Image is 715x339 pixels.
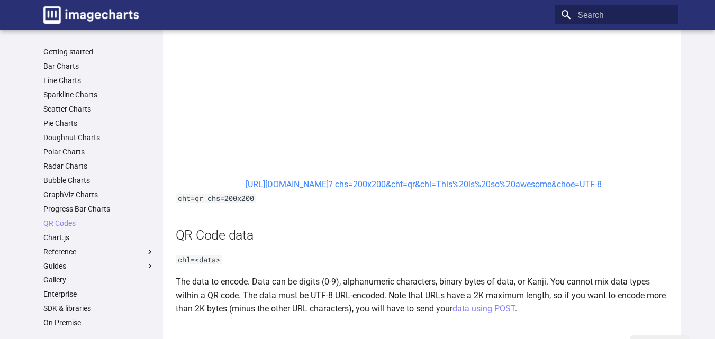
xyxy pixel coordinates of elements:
a: Pie Charts [43,118,155,128]
a: Radar Charts [43,161,155,171]
label: Guides [43,261,155,271]
a: Getting started [43,47,155,57]
a: Sparkline Charts [43,90,155,99]
a: Polar Charts [43,147,155,157]
a: Doughnut Charts [43,133,155,142]
p: The data to encode. Data can be digits (0-9), alphanumeric characters, binary bytes of data, or K... [176,275,672,316]
a: Scatter Charts [43,104,155,114]
a: Bar Charts [43,61,155,71]
img: logo [43,6,139,24]
a: Bubble Charts [43,176,155,185]
a: data using POST [452,304,515,314]
a: GraphViz Charts [43,190,155,199]
a: Image-Charts documentation [39,2,143,28]
a: Gallery [43,275,155,285]
code: cht=qr chs=200x200 [176,194,256,203]
a: Progress Bar Charts [43,204,155,214]
a: SDK & libraries [43,304,155,313]
a: Enterprise [43,289,155,299]
a: Line Charts [43,76,155,85]
a: On Premise [43,318,155,327]
input: Search [555,5,678,24]
a: QR Codes [43,218,155,228]
a: [URL][DOMAIN_NAME]? chs=200x200&cht=qr&chl=This%20is%20so%20awesome&choe=UTF-8 [246,179,602,189]
label: Reference [43,247,155,256]
h2: QR Code data [176,226,672,244]
a: Chart.js [43,233,155,242]
code: chl=<data> [176,255,222,264]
